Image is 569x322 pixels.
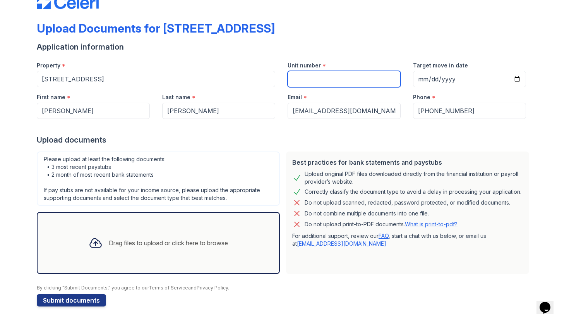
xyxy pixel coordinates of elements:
[413,93,430,101] label: Phone
[37,41,532,52] div: Application information
[37,134,532,145] div: Upload documents
[536,291,561,314] iframe: chat widget
[37,62,60,69] label: Property
[37,294,106,307] button: Submit documents
[405,221,458,227] a: What is print-to-pdf?
[305,198,510,207] div: Do not upload scanned, redacted, password protected, or modified documents.
[305,187,521,196] div: Correctly classify the document type to avoid a delay in processing your application.
[305,209,429,218] div: Do not combine multiple documents into one file.
[162,93,190,101] label: Last name
[37,21,275,35] div: Upload Documents for [STREET_ADDRESS]
[292,232,523,248] p: For additional support, review our , start a chat with us below, or email us at
[109,238,228,248] div: Drag files to upload or click here to browse
[288,62,321,69] label: Unit number
[292,158,523,167] div: Best practices for bank statements and paystubs
[297,240,386,247] a: [EMAIL_ADDRESS][DOMAIN_NAME]
[197,285,229,291] a: Privacy Policy.
[37,93,65,101] label: First name
[305,170,523,186] div: Upload original PDF files downloaded directly from the financial institution or payroll provider’...
[37,285,532,291] div: By clicking "Submit Documents," you agree to our and
[413,62,468,69] label: Target move in date
[149,285,188,291] a: Terms of Service
[37,152,280,206] div: Please upload at least the following documents: • 3 most recent paystubs • 2 month of most recent...
[305,220,458,228] p: Do not upload print-to-PDF documents.
[288,93,302,101] label: Email
[379,232,389,239] a: FAQ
